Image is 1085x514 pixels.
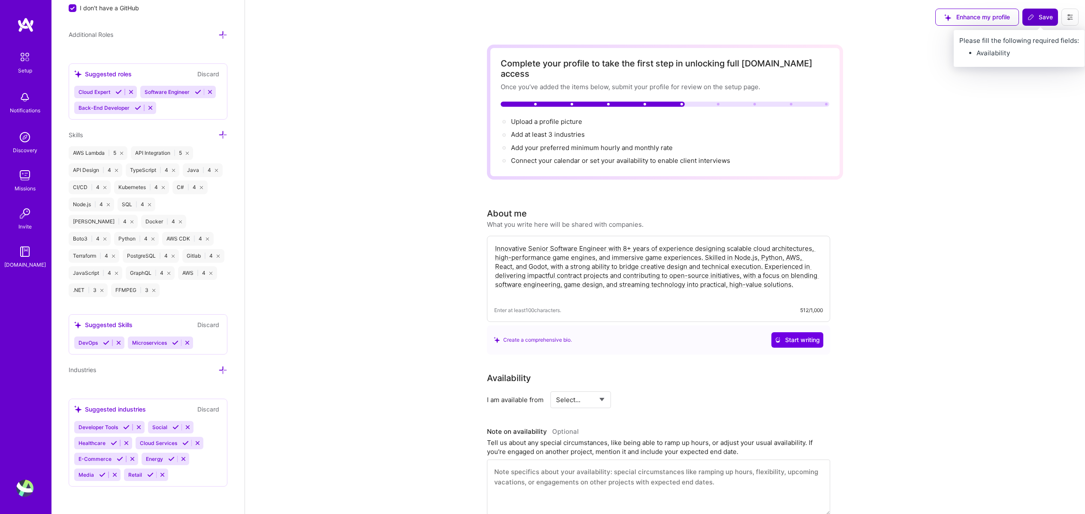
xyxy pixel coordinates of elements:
span: Cloud Expert [79,89,110,95]
i: Reject [147,105,154,111]
i: Reject [128,89,134,95]
i: icon Close [162,186,165,189]
button: Discard [195,69,222,79]
span: | [193,235,195,242]
span: Optional [552,427,579,436]
i: Accept [115,89,122,95]
i: icon SuggestedTeams [74,70,82,78]
i: icon CrystalBallWhite [775,337,781,343]
div: Create a comprehensive bio. [494,335,572,344]
i: icon SuggestedTeams [74,322,82,329]
span: | [160,167,161,174]
i: Accept [111,440,117,446]
i: Reject [194,440,201,446]
i: icon Close [115,169,118,172]
i: icon Close [209,272,212,275]
div: Availability [487,372,531,385]
i: icon Close [152,289,155,292]
i: Accept [147,472,154,478]
div: Invite [18,222,32,231]
i: icon SuggestedTeams [74,406,82,413]
i: Reject [129,456,136,462]
div: Boto3 4 [69,232,111,246]
span: | [187,184,189,191]
div: Note on availability [487,425,579,438]
img: User Avatar [16,480,33,497]
div: API Integration 5 [131,146,193,160]
div: FFMPEG 3 [111,283,160,297]
div: Suggested roles [74,69,132,78]
div: Node.js 4 [69,198,114,211]
span: | [140,287,142,294]
i: icon Close [112,255,115,258]
span: Skills [69,131,83,138]
span: Developer Tools [79,424,118,430]
span: | [174,150,175,156]
span: Save [1028,13,1053,21]
i: icon Close [217,255,220,258]
i: icon Close [103,237,106,240]
img: teamwork [16,167,33,184]
i: Reject [184,424,191,430]
i: Reject [115,340,122,346]
i: icon Close [206,237,209,240]
div: Terraform 4 [69,249,119,263]
i: Reject [159,472,166,478]
span: | [91,184,93,191]
i: Accept [182,440,189,446]
span: I don't have a GitHub [80,3,139,12]
span: | [103,270,104,277]
i: icon Close [151,237,154,240]
div: Suggested Skills [74,320,133,329]
div: Python 4 [114,232,159,246]
div: I am available from [487,395,544,404]
i: icon Close [186,152,189,155]
span: Energy [146,456,163,462]
span: | [94,201,96,208]
span: Add your preferred minimum hourly and monthly rate [511,144,673,152]
i: Reject [207,89,213,95]
div: GraphQL 4 [126,266,175,280]
img: logo [17,17,34,33]
span: | [136,201,137,208]
span: | [204,252,206,259]
i: Reject [136,424,142,430]
i: icon Close [172,255,175,258]
span: Back-End Developer [79,105,130,111]
span: | [88,287,90,294]
div: Tell us about any special circumstances, like being able to ramp up hours, or adjust your usual a... [487,438,830,456]
div: Once you’ve added the items below, submit your profile for review on the setup page. [501,82,829,91]
i: icon Close [100,289,103,292]
span: Start writing [775,336,820,344]
i: Accept [172,424,179,430]
button: Start writing [771,332,823,348]
span: E-Commerce [79,456,112,462]
div: Suggested industries [74,405,146,414]
span: Add at least 3 industries [511,130,585,138]
span: | [103,167,104,174]
span: Connect your calendar or set your availability to enable client interviews [511,156,730,165]
div: Setup [18,66,32,75]
span: Upload a profile picture [511,117,582,126]
button: Save [1022,9,1058,26]
span: Additional Roles [69,31,113,38]
i: icon Close [179,220,182,223]
span: Software Engineer [145,89,190,95]
span: | [100,252,101,259]
div: C# 4 [172,180,207,194]
div: Discovery [13,146,37,155]
i: icon Close [172,169,175,172]
span: Media [79,472,94,478]
i: icon Close [103,186,106,189]
i: icon Close [107,203,110,206]
img: guide book [16,243,33,260]
span: | [118,218,120,225]
span: Healthcare [79,440,106,446]
textarea: Innovative Senior Software Engineer with 8+ years of experience designing scalable cloud architec... [494,243,823,299]
i: Accept [172,340,178,346]
div: SQL 4 [118,198,155,211]
i: icon Close [200,186,203,189]
span: | [108,150,110,156]
i: Reject [184,340,190,346]
i: Reject [123,440,130,446]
